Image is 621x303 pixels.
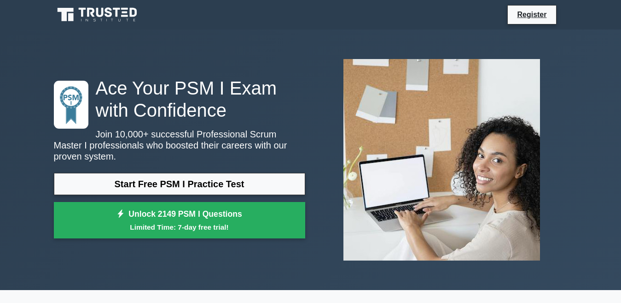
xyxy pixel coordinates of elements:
a: Unlock 2149 PSM I QuestionsLimited Time: 7-day free trial! [54,202,305,239]
p: Join 10,000+ successful Professional Scrum Master I professionals who boosted their careers with ... [54,129,305,162]
a: Start Free PSM I Practice Test [54,173,305,195]
a: Register [511,9,552,20]
small: Limited Time: 7-day free trial! [65,222,294,232]
h1: Ace Your PSM I Exam with Confidence [54,77,305,121]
